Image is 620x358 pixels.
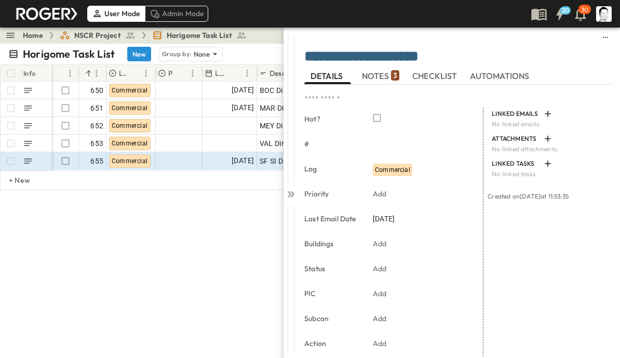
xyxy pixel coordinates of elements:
[230,68,241,79] button: Sort
[112,140,148,147] span: Commercial
[64,67,76,79] button: Menu
[373,338,387,349] p: Add
[304,338,358,349] p: Action
[168,68,173,78] p: Priority
[83,68,95,79] button: Sort
[492,135,540,143] p: ATTACHMENTS
[175,68,186,79] button: Sort
[304,164,358,174] p: Log
[112,104,148,112] span: Commercial
[112,157,148,165] span: Commercial
[9,175,15,185] p: + New
[260,121,324,131] span: MEY Direct Norden
[492,120,605,128] p: No linked emails.
[194,49,210,59] p: None
[373,189,387,199] p: Add
[119,68,126,78] p: Log
[304,238,358,249] p: Buildings
[393,70,397,81] p: 3
[304,288,358,299] p: PIC
[90,103,103,113] span: 651
[562,6,570,15] h6: 20
[581,6,588,14] p: 30
[260,103,325,113] span: MAR Direct Norden
[304,139,358,149] p: #
[162,49,192,59] p: Group by:
[304,263,358,274] p: Status
[492,160,540,168] p: LINKED TASKS
[599,31,612,44] button: sidedrawer-menu
[167,30,232,41] span: Horigome Task List
[215,68,227,78] p: Last Email Date
[373,263,387,274] p: Add
[112,122,148,129] span: Commercial
[90,85,103,96] span: 650
[145,6,209,21] div: Admin Mode
[412,71,460,81] span: CHECKLIST
[90,138,103,149] span: 653
[373,313,387,324] p: Add
[373,238,387,249] p: Add
[260,138,322,149] span: VAL Direct Norden
[23,30,253,41] nav: breadcrumbs
[260,85,324,96] span: BOC Direct Norden
[23,47,115,61] p: Horigome Task List
[23,59,36,88] div: Info
[241,67,253,79] button: Menu
[128,68,140,79] button: Sort
[269,68,307,78] p: Description
[56,68,68,79] button: Sort
[74,30,121,41] span: NSCR Project
[186,67,199,79] button: Menu
[232,102,254,114] span: [DATE]
[492,110,540,118] p: LINKED EMAILS
[260,156,326,166] span: SF SI Direct Norden
[375,166,410,174] span: Commercial
[596,6,612,22] img: Profile Picture
[304,189,358,199] p: Priority
[23,30,43,41] a: Home
[304,313,358,324] p: Subcon
[87,6,145,21] div: User Mode
[492,145,605,153] p: No linked attachments.
[90,156,103,166] span: 655
[21,65,52,82] div: Info
[140,67,152,79] button: Menu
[304,214,358,224] p: Last Email Date
[470,71,532,81] span: AUTOMATIONS
[90,121,103,131] span: 652
[232,84,254,96] span: [DATE]
[373,214,395,224] span: [DATE]
[488,192,569,200] span: Created on [DATE] at 11:53:35
[232,155,254,167] span: [DATE]
[304,114,358,124] p: Hot?
[127,47,151,61] button: New
[311,71,345,81] span: DETAILS
[90,67,103,79] button: Menu
[373,288,387,299] p: Add
[362,71,399,81] span: NOTES
[112,87,148,94] span: Commercial
[492,170,605,178] p: No linked tasks.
